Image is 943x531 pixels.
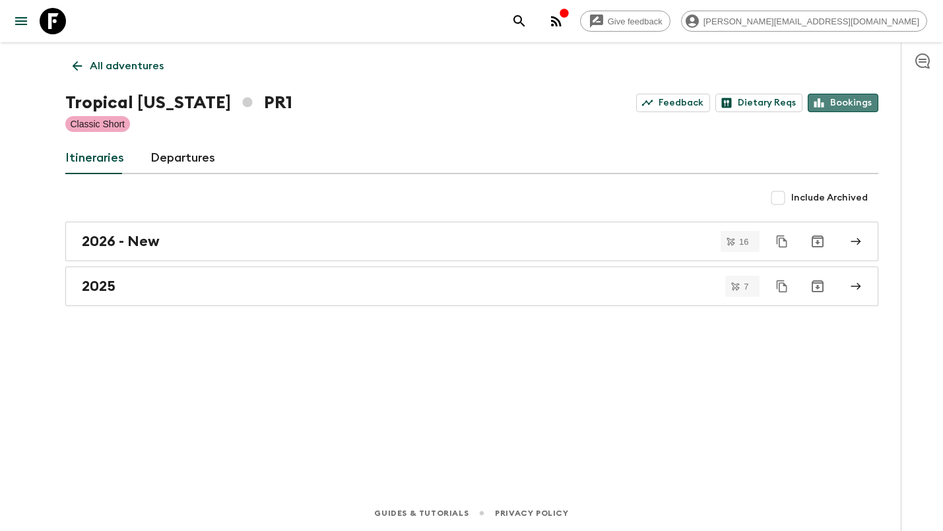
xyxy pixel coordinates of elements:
p: All adventures [90,58,164,74]
a: Dietary Reqs [715,94,802,112]
span: 7 [736,282,756,291]
span: Give feedback [601,16,670,26]
div: [PERSON_NAME][EMAIL_ADDRESS][DOMAIN_NAME] [681,11,927,32]
h2: 2026 - New [82,233,160,250]
a: Feedback [636,94,710,112]
button: Duplicate [770,230,794,253]
span: Include Archived [791,191,868,204]
h2: 2025 [82,278,115,295]
button: menu [8,8,34,34]
h1: Tropical [US_STATE] PR1 [65,90,292,116]
span: 16 [731,237,756,246]
a: 2026 - New [65,222,878,261]
a: Guides & Tutorials [374,506,469,520]
a: Bookings [808,94,878,112]
button: search adventures [506,8,533,34]
a: All adventures [65,53,171,79]
a: Give feedback [580,11,670,32]
button: Archive [804,228,831,255]
a: 2025 [65,266,878,306]
button: Archive [804,273,831,299]
span: [PERSON_NAME][EMAIL_ADDRESS][DOMAIN_NAME] [696,16,927,26]
a: Itineraries [65,142,124,174]
a: Departures [150,142,215,174]
button: Duplicate [770,274,794,298]
a: Privacy Policy [495,506,568,520]
p: Classic Short [71,117,125,131]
